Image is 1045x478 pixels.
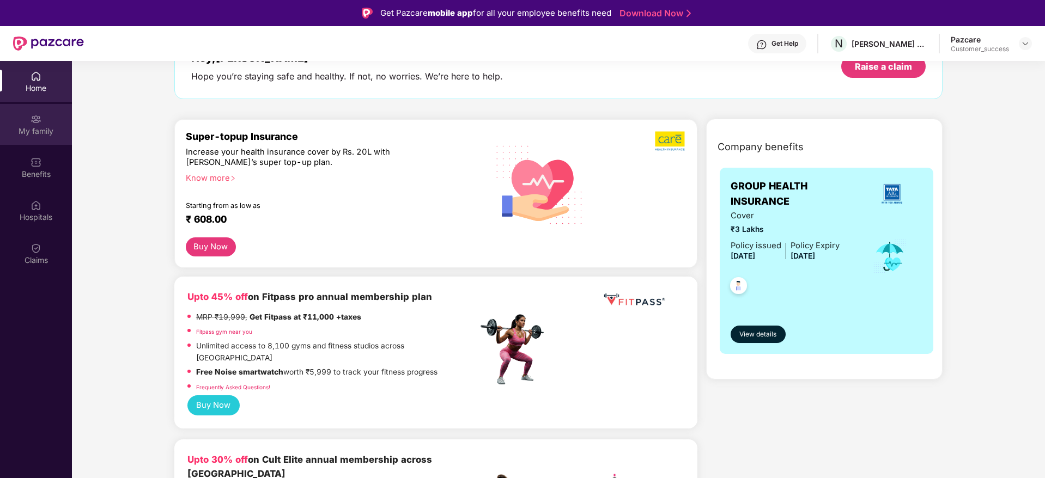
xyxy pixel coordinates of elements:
[791,252,815,260] span: [DATE]
[362,8,373,19] img: Logo
[655,131,686,151] img: b5dec4f62d2307b9de63beb79f102df3.png
[196,384,270,390] a: Frequently Asked Questions!
[187,395,240,415] button: Buy Now
[230,175,236,181] span: right
[13,36,84,51] img: New Pazcare Logo
[1021,39,1030,48] img: svg+xml;base64,PHN2ZyBpZD0iRHJvcGRvd24tMzJ4MzIiIHhtbG5zPSJodHRwOi8vd3d3LnczLm9yZy8yMDAwL3N2ZyIgd2...
[731,326,786,343] button: View details
[31,200,41,211] img: svg+xml;base64,PHN2ZyBpZD0iSG9zcGl0YWxzIiB4bWxucz0iaHR0cDovL3d3dy53My5vcmcvMjAwMC9zdmciIHdpZHRoPS...
[196,340,477,364] p: Unlimited access to 8,100 gyms and fitness studios across [GEOGRAPHIC_DATA]
[791,240,840,252] div: Policy Expiry
[731,240,781,252] div: Policy issued
[951,45,1009,53] div: Customer_success
[186,173,471,181] div: Know more
[186,147,430,168] div: Increase your health insurance cover by Rs. 20L with [PERSON_NAME]’s super top-up plan.
[380,7,611,20] div: Get Pazcare for all your employee benefits need
[186,213,467,226] div: ₹ 608.00
[872,238,908,274] img: icon
[877,179,907,209] img: insurerLogo
[855,60,912,72] div: Raise a claim
[602,290,667,310] img: fppp.png
[718,139,804,155] span: Company benefits
[731,252,755,260] span: [DATE]
[852,39,928,49] div: [PERSON_NAME] Networks Private Limited
[725,274,752,301] img: svg+xml;base64,PHN2ZyB4bWxucz0iaHR0cDovL3d3dy53My5vcmcvMjAwMC9zdmciIHdpZHRoPSI0OC45NDMiIGhlaWdodD...
[31,157,41,168] img: svg+xml;base64,PHN2ZyBpZD0iQmVuZWZpdHMiIHhtbG5zPSJodHRwOi8vd3d3LnczLm9yZy8yMDAwL3N2ZyIgd2lkdGg9Ij...
[187,454,248,465] b: Upto 30% off
[186,237,236,256] button: Buy Now
[619,8,688,19] a: Download Now
[771,39,798,48] div: Get Help
[488,131,592,237] img: svg+xml;base64,PHN2ZyB4bWxucz0iaHR0cDovL3d3dy53My5vcmcvMjAwMC9zdmciIHhtbG5zOnhsaW5rPSJodHRwOi8vd3...
[187,291,432,302] b: on Fitpass pro annual membership plan
[196,366,438,378] p: worth ₹5,999 to track your fitness progress
[477,311,554,388] img: fpp.png
[731,210,840,222] span: Cover
[186,201,432,209] div: Starting from as low as
[191,71,503,82] div: Hope you’re staying safe and healthy. If not, no worries. We’re here to help.
[196,367,283,376] strong: Free Noise smartwatch
[428,8,473,18] strong: mobile app
[186,131,478,142] div: Super-topup Insurance
[31,71,41,82] img: svg+xml;base64,PHN2ZyBpZD0iSG9tZSIgeG1sbnM9Imh0dHA6Ly93d3cudzMub3JnLzIwMDAvc3ZnIiB3aWR0aD0iMjAiIG...
[731,179,861,210] span: GROUP HEALTH INSURANCE
[31,114,41,125] img: svg+xml;base64,PHN2ZyB3aWR0aD0iMjAiIGhlaWdodD0iMjAiIHZpZXdCb3g9IjAgMCAyMCAyMCIgZmlsbD0ibm9uZSIgeG...
[31,243,41,254] img: svg+xml;base64,PHN2ZyBpZD0iQ2xhaW0iIHhtbG5zPSJodHRwOi8vd3d3LnczLm9yZy8yMDAwL3N2ZyIgd2lkdGg9IjIwIi...
[250,312,361,321] strong: Get Fitpass at ₹11,000 +taxes
[686,8,691,19] img: Stroke
[756,39,767,50] img: svg+xml;base64,PHN2ZyBpZD0iSGVscC0zMngzMiIgeG1sbnM9Imh0dHA6Ly93d3cudzMub3JnLzIwMDAvc3ZnIiB3aWR0aD...
[196,328,252,335] a: Fitpass gym near you
[739,329,776,340] span: View details
[187,291,248,302] b: Upto 45% off
[951,34,1009,45] div: Pazcare
[835,37,843,50] span: N
[731,224,840,236] span: ₹3 Lakhs
[196,312,247,321] del: MRP ₹19,999,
